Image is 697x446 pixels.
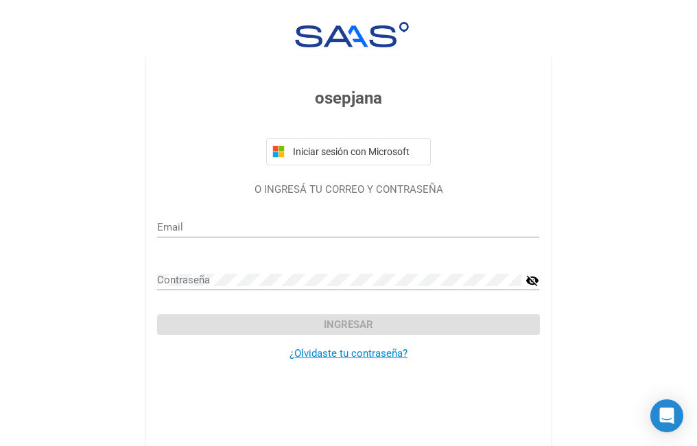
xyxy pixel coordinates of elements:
[157,182,539,198] p: O INGRESÁ TU CORREO Y CONTRASEÑA
[157,86,539,110] h3: osepjana
[650,399,683,432] div: Open Intercom Messenger
[157,314,539,335] button: Ingresar
[290,146,425,157] span: Iniciar sesión con Microsoft
[266,138,431,165] button: Iniciar sesión con Microsoft
[324,318,373,331] span: Ingresar
[525,272,539,289] mat-icon: visibility_off
[290,347,407,360] a: ¿Olvidaste tu contraseña?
